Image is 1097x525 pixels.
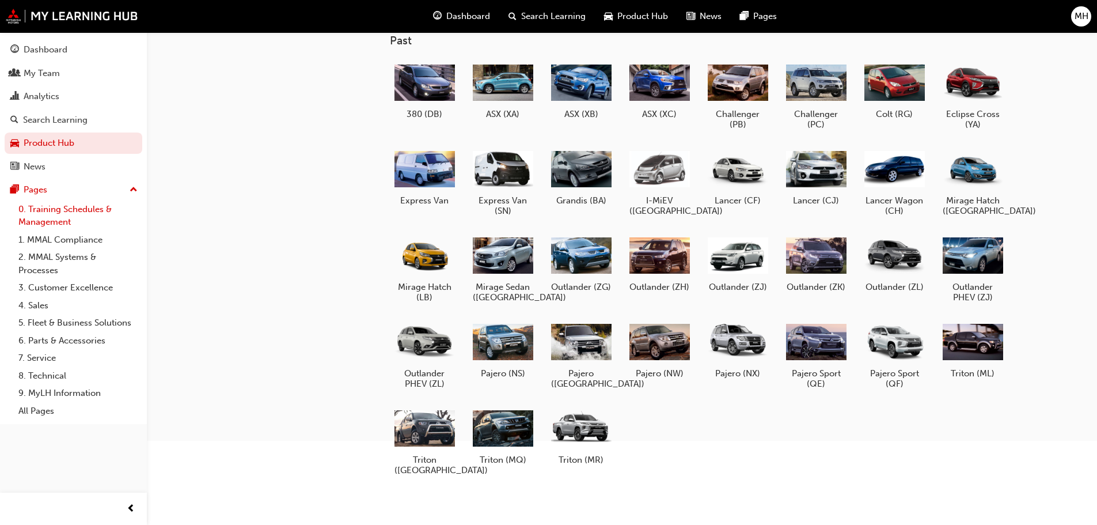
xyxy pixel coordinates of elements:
a: 6. Parts & Accessories [14,332,142,350]
a: Analytics [5,86,142,107]
span: pages-icon [740,9,749,24]
span: Pages [753,10,777,23]
h5: Mirage Sedan ([GEOGRAPHIC_DATA]) [473,282,533,303]
a: All Pages [14,402,142,420]
span: up-icon [130,183,138,198]
div: Dashboard [24,43,67,56]
span: chart-icon [10,92,19,102]
h5: ASX (XB) [551,109,612,119]
a: Outlander PHEV (ZJ) [938,230,1007,307]
span: car-icon [604,9,613,24]
h5: ASX (XA) [473,109,533,119]
a: 5. Fleet & Business Solutions [14,314,142,332]
h5: I-MiEV ([GEOGRAPHIC_DATA]) [629,195,690,216]
h5: Outlander PHEV (ZJ) [943,282,1003,303]
a: Grandis (BA) [546,143,616,210]
a: guage-iconDashboard [424,5,499,28]
a: 9. MyLH Information [14,384,142,402]
h5: Lancer (CF) [708,195,768,206]
div: Search Learning [23,114,88,127]
a: News [5,156,142,177]
div: Analytics [24,90,59,103]
h5: Pajero Sport (QF) [864,368,925,389]
h5: Eclipse Cross (YA) [943,109,1003,130]
a: Pajero ([GEOGRAPHIC_DATA]) [546,316,616,394]
a: Pajero (NW) [625,316,694,383]
h5: Express Van [394,195,455,206]
a: ASX (XC) [625,57,694,124]
span: guage-icon [10,45,19,55]
a: Lancer Wagon (CH) [860,143,929,221]
h5: Triton ([GEOGRAPHIC_DATA]) [394,455,455,475]
span: News [700,10,722,23]
h5: Triton (ML) [943,368,1003,379]
h5: Outlander PHEV (ZL) [394,368,455,389]
a: Express Van [390,143,459,210]
div: News [24,160,45,173]
h5: Express Van (SN) [473,195,533,216]
h5: Outlander (ZK) [786,282,847,292]
span: search-icon [10,115,18,126]
h5: 380 (DB) [394,109,455,119]
span: pages-icon [10,185,19,195]
img: mmal [6,9,138,24]
h5: Triton (MR) [551,455,612,465]
a: Lancer (CF) [703,143,772,210]
a: 1. MMAL Compliance [14,231,142,249]
span: news-icon [10,162,19,172]
h5: Outlander (ZG) [551,282,612,292]
a: news-iconNews [677,5,731,28]
h5: Pajero (NS) [473,368,533,379]
a: Outlander (ZL) [860,230,929,297]
a: My Team [5,63,142,84]
a: Outlander (ZJ) [703,230,772,297]
div: My Team [24,67,60,80]
button: DashboardMy TeamAnalyticsSearch LearningProduct HubNews [5,37,142,179]
a: ASX (XB) [546,57,616,124]
h5: Mirage Hatch (LB) [394,282,455,303]
span: search-icon [508,9,517,24]
a: Eclipse Cross (YA) [938,57,1007,134]
a: 8. Technical [14,367,142,385]
span: MH [1075,10,1088,23]
a: search-iconSearch Learning [499,5,595,28]
a: Mirage Sedan ([GEOGRAPHIC_DATA]) [468,230,537,307]
a: Pajero (NX) [703,316,772,383]
a: Triton (MR) [546,403,616,470]
a: Triton ([GEOGRAPHIC_DATA]) [390,403,459,480]
a: Challenger (PB) [703,57,772,134]
a: Mirage Hatch (LB) [390,230,459,307]
span: Product Hub [617,10,668,23]
div: Pages [24,183,47,197]
h5: Colt (RG) [864,109,925,119]
a: pages-iconPages [731,5,786,28]
h5: Lancer Wagon (CH) [864,195,925,216]
a: Dashboard [5,39,142,61]
button: Pages [5,179,142,201]
a: 0. Training Schedules & Management [14,201,142,231]
h5: Pajero (NX) [708,368,768,379]
a: 380 (DB) [390,57,459,124]
h5: Grandis (BA) [551,195,612,206]
a: Express Van (SN) [468,143,537,221]
a: Outlander (ZK) [781,230,851,297]
a: Lancer (CJ) [781,143,851,210]
a: Outlander (ZH) [625,230,694,297]
a: Pajero (NS) [468,316,537,383]
h5: Pajero Sport (QE) [786,368,847,389]
a: Colt (RG) [860,57,929,124]
span: guage-icon [433,9,442,24]
span: news-icon [686,9,695,24]
a: Product Hub [5,133,142,154]
h5: Lancer (CJ) [786,195,847,206]
a: 3. Customer Excellence [14,279,142,297]
h5: Outlander (ZJ) [708,282,768,292]
a: Triton (ML) [938,316,1007,383]
button: MH [1071,6,1091,27]
h5: Pajero (NW) [629,368,690,379]
h5: ASX (XC) [629,109,690,119]
a: Search Learning [5,109,142,131]
span: people-icon [10,69,19,79]
h5: Triton (MQ) [473,455,533,465]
